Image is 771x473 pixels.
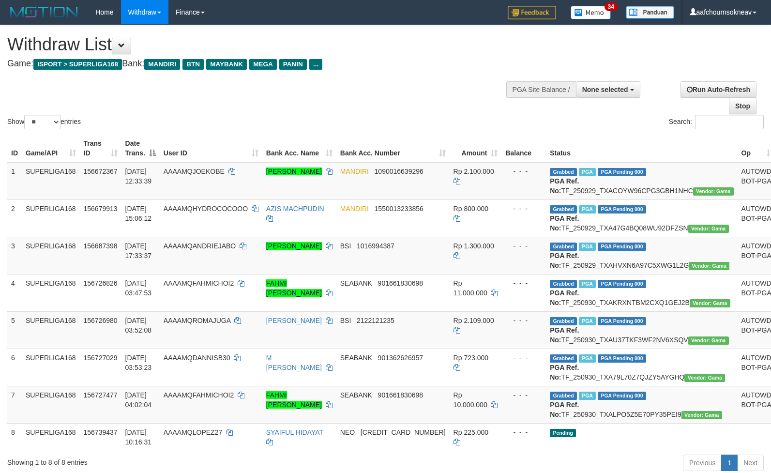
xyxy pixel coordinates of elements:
[669,115,764,129] label: Search:
[361,428,446,436] span: Copy 5859459223534313 to clipboard
[125,354,152,371] span: [DATE] 03:53:23
[22,386,80,423] td: SUPERLIGA168
[357,242,394,250] span: Copy 1016994387 to clipboard
[576,81,640,98] button: None selected
[683,455,722,471] a: Previous
[550,317,577,325] span: Grabbed
[84,242,118,250] span: 156687398
[550,364,579,381] b: PGA Ref. No:
[501,135,546,162] th: Balance
[579,168,596,176] span: Marked by aafsengchandara
[571,6,611,19] img: Button%20Memo.svg
[378,391,423,399] span: Copy 901661830698 to clipboard
[454,428,488,436] span: Rp 225.000
[729,98,756,114] a: Stop
[266,317,322,324] a: [PERSON_NAME]
[266,205,324,213] a: AZIS MACHPUDIN
[309,59,322,70] span: ...
[336,135,450,162] th: Bank Acc. Number: activate to sort column ascending
[22,423,80,451] td: SUPERLIGA168
[22,199,80,237] td: SUPERLIGA168
[164,168,225,175] span: AAAAMQJOEKOBE
[598,392,646,400] span: PGA Pending
[579,317,596,325] span: Marked by aafromsomean
[84,168,118,175] span: 156672367
[454,168,494,175] span: Rp 2.100.000
[7,135,22,162] th: ID
[164,428,222,436] span: AAAAMQLOPEZ27
[721,455,738,471] a: 1
[546,135,737,162] th: Status
[579,354,596,363] span: Marked by aafandaneth
[340,279,372,287] span: SEABANK
[340,391,372,399] span: SEABANK
[22,162,80,200] td: SUPERLIGA168
[84,279,118,287] span: 156726826
[688,336,729,345] span: Vendor URL: https://trx31.1velocity.biz
[266,279,322,297] a: FAHMI [PERSON_NAME]
[550,401,579,418] b: PGA Ref. No:
[681,411,722,419] span: Vendor URL: https://trx31.1velocity.biz
[279,59,307,70] span: PANIN
[125,317,152,334] span: [DATE] 03:52:08
[7,237,22,274] td: 3
[7,311,22,349] td: 5
[550,392,577,400] span: Grabbed
[125,279,152,297] span: [DATE] 03:47:53
[7,35,504,54] h1: Withdraw List
[546,311,737,349] td: TF_250930_TXAU37TKF3WF2NV6XSQV
[550,243,577,251] span: Grabbed
[550,280,577,288] span: Grabbed
[688,225,729,233] span: Vendor URL: https://trx31.1velocity.biz
[125,242,152,259] span: [DATE] 17:33:37
[454,242,494,250] span: Rp 1.300.000
[680,81,756,98] a: Run Auto-Refresh
[164,205,248,213] span: AAAAMQHYDROCOCOOO
[737,455,764,471] a: Next
[7,423,22,451] td: 8
[164,391,234,399] span: AAAAMQFAHMICHOI2
[550,289,579,306] b: PGA Ref. No:
[266,428,323,436] a: SYAIFUL HIDAYAT
[550,177,579,195] b: PGA Ref. No:
[550,214,579,232] b: PGA Ref. No:
[598,205,646,214] span: PGA Pending
[546,199,737,237] td: TF_250929_TXA47G4BQ08WU92DFZSN
[206,59,247,70] span: MAYBANK
[579,280,596,288] span: Marked by aafandaneth
[546,162,737,200] td: TF_250929_TXACOYW96CPG3GBH1NHC
[598,168,646,176] span: PGA Pending
[505,241,542,251] div: - - -
[546,386,737,423] td: TF_250930_TXALPO5Z5E70PY35PEI9
[340,242,351,250] span: BSI
[7,59,504,69] h4: Game: Bank:
[22,349,80,386] td: SUPERLIGA168
[454,317,494,324] span: Rp 2.109.000
[121,135,160,162] th: Date Trans.: activate to sort column descending
[340,354,372,362] span: SEABANK
[84,391,118,399] span: 156727477
[340,317,351,324] span: BSI
[84,317,118,324] span: 156726980
[550,354,577,363] span: Grabbed
[605,2,618,11] span: 34
[7,349,22,386] td: 6
[505,427,542,437] div: - - -
[505,316,542,325] div: - - -
[689,262,729,270] span: Vendor URL: https://trx31.1velocity.biz
[508,6,556,19] img: Feedback.jpg
[33,59,122,70] span: ISPORT > SUPERLIGA168
[582,86,628,93] span: None selected
[579,392,596,400] span: Marked by aafandaneth
[249,59,277,70] span: MEGA
[546,349,737,386] td: TF_250930_TXA79L70Z7QJZY5AYGHQ
[266,354,322,371] a: M [PERSON_NAME]
[164,242,236,250] span: AAAAMQANDRIEJABO
[550,252,579,269] b: PGA Ref. No:
[598,280,646,288] span: PGA Pending
[80,135,121,162] th: Trans ID: activate to sort column ascending
[579,205,596,214] span: Marked by aafsengchandara
[357,317,394,324] span: Copy 2122121235 to clipboard
[22,311,80,349] td: SUPERLIGA168
[378,354,423,362] span: Copy 901362626957 to clipboard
